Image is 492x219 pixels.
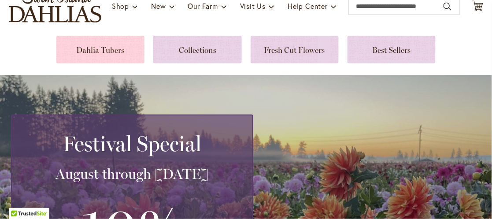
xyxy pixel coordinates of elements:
[240,1,266,11] span: Visit Us
[288,1,328,11] span: Help Center
[22,131,242,156] h2: Festival Special
[22,165,242,183] h3: August through [DATE]
[151,1,166,11] span: New
[188,1,218,11] span: Our Farm
[112,1,129,11] span: Shop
